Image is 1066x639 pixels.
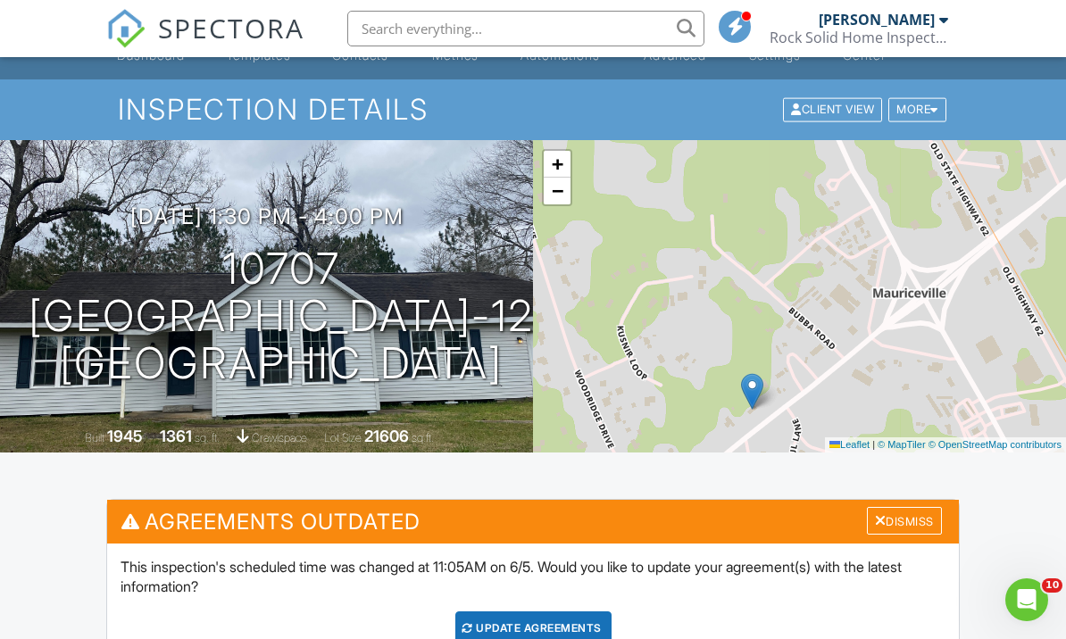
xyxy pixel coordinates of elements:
div: Dismiss [867,507,942,535]
div: More [888,98,946,122]
a: Zoom out [544,178,570,204]
a: Leaflet [829,439,870,450]
div: 1945 [107,427,143,445]
iframe: Intercom live chat [1005,578,1048,621]
span: | [872,439,875,450]
span: sq.ft. [412,431,434,444]
h3: Agreements Outdated [107,500,958,544]
a: SPECTORA [106,24,304,62]
span: 10 [1042,578,1062,593]
span: crawlspace [252,431,307,444]
div: Client View [783,98,882,122]
span: sq. ft. [195,431,220,444]
div: Rock Solid Home Inspection [770,29,948,46]
input: Search everything... [347,11,704,46]
a: © OpenStreetMap contributors [929,439,1062,450]
div: [PERSON_NAME] [819,11,935,29]
a: Zoom in [544,151,570,178]
span: SPECTORA [158,9,304,46]
h1: 10707 [GEOGRAPHIC_DATA]-12 [GEOGRAPHIC_DATA] [29,245,534,386]
h3: [DATE] 1:30 pm - 4:00 pm [130,204,404,228]
div: 21606 [364,427,409,445]
span: Built [85,431,104,444]
a: Client View [781,102,887,115]
img: The Best Home Inspection Software - Spectora [106,9,146,48]
a: © MapTiler [878,439,926,450]
div: 1361 [160,427,192,445]
span: + [552,153,563,175]
img: Marker [741,373,763,410]
span: − [552,179,563,202]
h1: Inspection Details [118,94,948,125]
span: Lot Size [324,431,362,444]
